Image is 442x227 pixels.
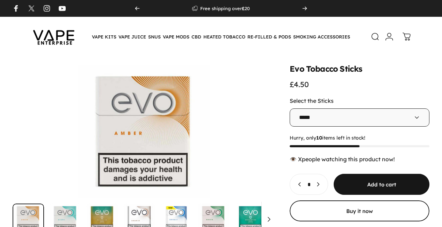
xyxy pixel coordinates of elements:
label: Select the Sticks [290,97,334,104]
button: Open media 1 in modal [13,65,276,198]
summary: VAPE KITS [91,29,117,44]
animate-element: Tobacco [306,65,338,73]
a: 0 items [399,29,414,44]
summary: VAPE JUICE [117,29,147,44]
p: Free shipping over 20 [200,6,250,11]
summary: RE-FILLED & PODS [246,29,292,44]
summary: SNUS [147,29,162,44]
summary: SMOKING ACCESSORIES [292,29,351,44]
strong: 10 [316,135,322,141]
summary: CBD [190,29,202,44]
button: Add to cart [334,174,429,195]
nav: Primary [91,29,351,44]
div: 👁️ people watching this product now! [290,156,429,163]
button: Buy it now [290,200,429,221]
animate-element: Sticks [340,65,362,73]
span: Hurry, only items left in stock! [290,135,429,141]
summary: HEATED TOBACCO [202,29,246,44]
span: £4.50 [290,80,309,89]
strong: £ [242,6,245,11]
button: Increase quantity for Evo Tobacco Sticks [312,174,328,194]
summary: VAPE MODS [162,29,190,44]
button: Decrease quantity for Evo Tobacco Sticks [290,174,306,194]
animate-element: Evo [290,65,304,73]
img: Vape Enterprise [22,20,85,53]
